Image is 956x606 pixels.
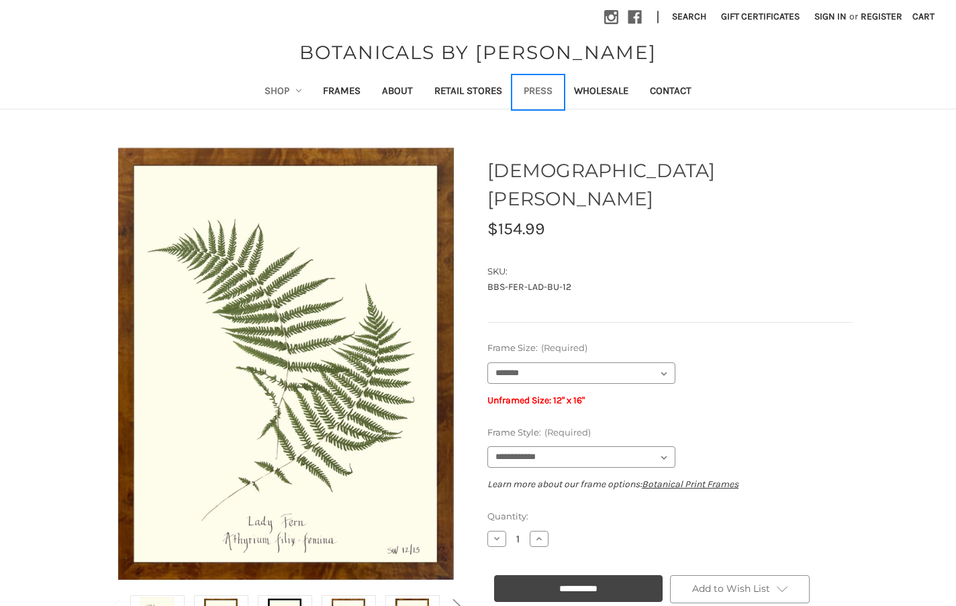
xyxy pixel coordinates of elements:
a: BOTANICALS BY [PERSON_NAME] [293,38,663,66]
span: or [848,9,859,23]
small: (Required) [544,427,591,438]
h1: [DEMOGRAPHIC_DATA] [PERSON_NAME] [487,156,853,213]
label: Frame Size: [487,342,853,355]
a: Contact [639,76,702,109]
a: Wholesale [563,76,639,109]
a: Frames [312,76,371,109]
p: Unframed Size: 12" x 16" [487,393,853,407]
a: Botanical Print Frames [642,478,738,490]
label: Frame Style: [487,426,853,440]
p: Learn more about our frame options: [487,477,853,491]
dd: BBS-FER-LAD-BU-12 [487,280,853,294]
a: Shop [254,76,313,109]
a: Press [513,76,563,109]
dt: SKU: [487,265,849,279]
a: Retail Stores [424,76,513,109]
label: Quantity: [487,510,853,523]
a: Add to Wish List [670,575,810,603]
span: $154.99 [487,219,545,238]
small: (Required) [541,342,587,353]
li: | [651,7,665,28]
span: Cart [912,11,935,22]
span: Add to Wish List [692,583,770,595]
a: About [371,76,424,109]
img: Unframed [118,142,454,585]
